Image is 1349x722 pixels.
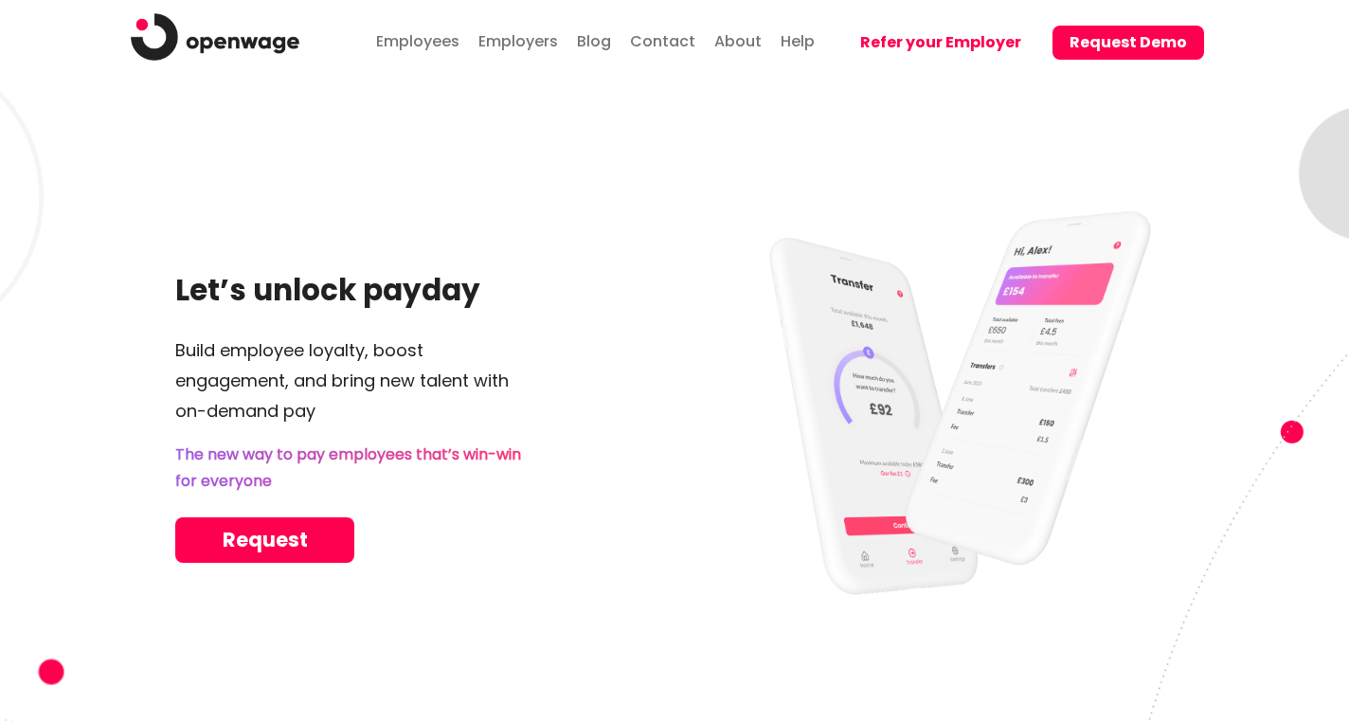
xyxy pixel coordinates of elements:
[829,7,1038,81] a: Refer your Employer
[688,172,1174,627] img: mobile
[843,26,1038,60] button: Refer your Employer
[175,517,354,563] a: Request Demo
[1038,7,1204,81] a: Request Demo
[572,13,616,65] a: Blog
[474,13,563,65] a: Employers
[710,13,766,65] a: About
[175,442,661,495] p: The new way to pay employees that’s win-win for everyone
[1180,612,1328,665] iframe: Help widget launcher
[776,13,819,65] a: Help
[625,13,700,65] a: Contact
[175,335,661,426] p: Build employee loyalty, boost engagement, and bring new talent with on-demand pay
[1052,26,1204,60] button: Request Demo
[131,13,299,61] img: logo.png
[371,13,464,65] a: Employees
[175,267,661,313] h1: Let’s unlock payday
